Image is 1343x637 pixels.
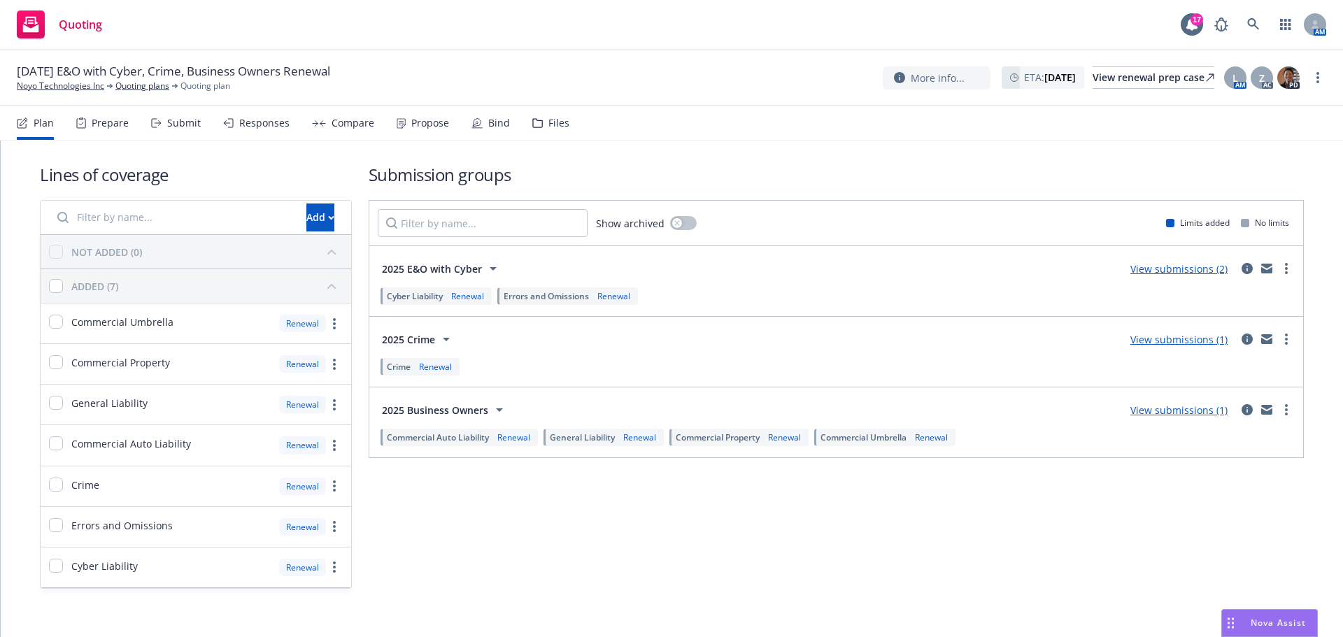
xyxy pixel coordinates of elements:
a: mail [1258,401,1275,418]
a: more [326,518,343,535]
span: [DATE] E&O with Cyber, Crime, Business Owners Renewal [17,63,330,80]
a: Quoting plans [115,80,169,92]
div: Renewal [912,431,951,443]
button: ADDED (7) [71,275,343,297]
div: Renewal [416,361,455,373]
img: photo [1277,66,1300,89]
div: Renewal [279,315,326,332]
span: Show archived [596,216,665,231]
span: Z [1259,71,1265,85]
div: Responses [239,117,290,129]
span: Commercial Property [676,431,760,443]
a: mail [1258,260,1275,277]
span: Errors and Omissions [71,518,173,533]
strong: [DATE] [1044,71,1076,84]
a: more [326,559,343,575]
div: Renewal [279,355,326,373]
h1: Lines of coverage [40,163,352,186]
span: L [1232,71,1238,85]
button: 2025 Crime [378,325,459,353]
span: Commercial Umbrella [71,315,173,329]
span: Nova Assist [1251,617,1306,629]
span: General Liability [550,431,615,443]
div: Plan [34,117,54,129]
a: more [326,478,343,494]
div: Renewal [279,559,326,576]
span: Quoting [59,19,102,30]
span: 2025 E&O with Cyber [382,262,482,276]
input: Filter by name... [378,209,588,237]
span: 2025 Crime [382,332,435,347]
span: ETA : [1024,70,1076,85]
span: Crime [71,478,99,492]
a: View submissions (1) [1130,333,1228,346]
span: General Liability [71,396,148,410]
div: Renewal [279,478,326,495]
div: Renewal [620,431,659,443]
div: Bind [488,117,510,129]
span: Cyber Liability [387,290,443,302]
a: mail [1258,331,1275,348]
div: Prepare [92,117,129,129]
div: Limits added [1166,217,1230,229]
span: Commercial Umbrella [820,431,907,443]
span: More info... [911,71,965,85]
div: Renewal [279,518,326,536]
div: Compare [332,117,374,129]
div: Drag to move [1222,610,1239,636]
button: NOT ADDED (0) [71,241,343,263]
a: View renewal prep case [1093,66,1214,89]
button: More info... [883,66,990,90]
span: Commercial Auto Liability [71,436,191,451]
div: Renewal [495,431,533,443]
div: Renewal [279,396,326,413]
div: Propose [411,117,449,129]
div: No limits [1241,217,1289,229]
span: 2025 Business Owners [382,403,488,417]
a: Report a Bug [1207,10,1235,38]
div: Renewal [448,290,487,302]
a: more [326,315,343,332]
div: Submit [167,117,201,129]
div: NOT ADDED (0) [71,245,142,259]
span: Commercial Property [71,355,170,370]
button: Nova Assist [1221,609,1318,637]
a: Switch app [1272,10,1300,38]
h1: Submission groups [369,163,1304,186]
a: more [1278,331,1295,348]
div: Add [306,204,334,231]
button: 2025 E&O with Cyber [378,255,506,282]
button: Add [306,203,334,231]
a: circleInformation [1239,260,1256,277]
div: Renewal [279,436,326,454]
span: Quoting plan [180,80,230,92]
div: View renewal prep case [1093,67,1214,88]
a: more [1278,260,1295,277]
a: View submissions (2) [1130,262,1228,275]
button: 2025 Business Owners [378,396,512,424]
a: circleInformation [1239,331,1256,348]
a: Noyo Technologies Inc [17,80,104,92]
a: Search [1239,10,1267,38]
span: Commercial Auto Liability [387,431,489,443]
a: more [326,437,343,454]
a: more [326,356,343,373]
a: more [1309,69,1326,86]
span: Cyber Liability [71,559,138,573]
div: 17 [1191,13,1203,26]
a: more [326,396,343,413]
span: Crime [387,361,411,373]
div: Files [548,117,569,129]
div: ADDED (7) [71,279,118,294]
div: Renewal [595,290,633,302]
div: Renewal [765,431,804,443]
a: View submissions (1) [1130,403,1228,417]
span: Errors and Omissions [504,290,589,302]
a: more [1278,401,1295,418]
a: circleInformation [1239,401,1256,418]
a: Quoting [11,5,108,44]
input: Filter by name... [49,203,298,231]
